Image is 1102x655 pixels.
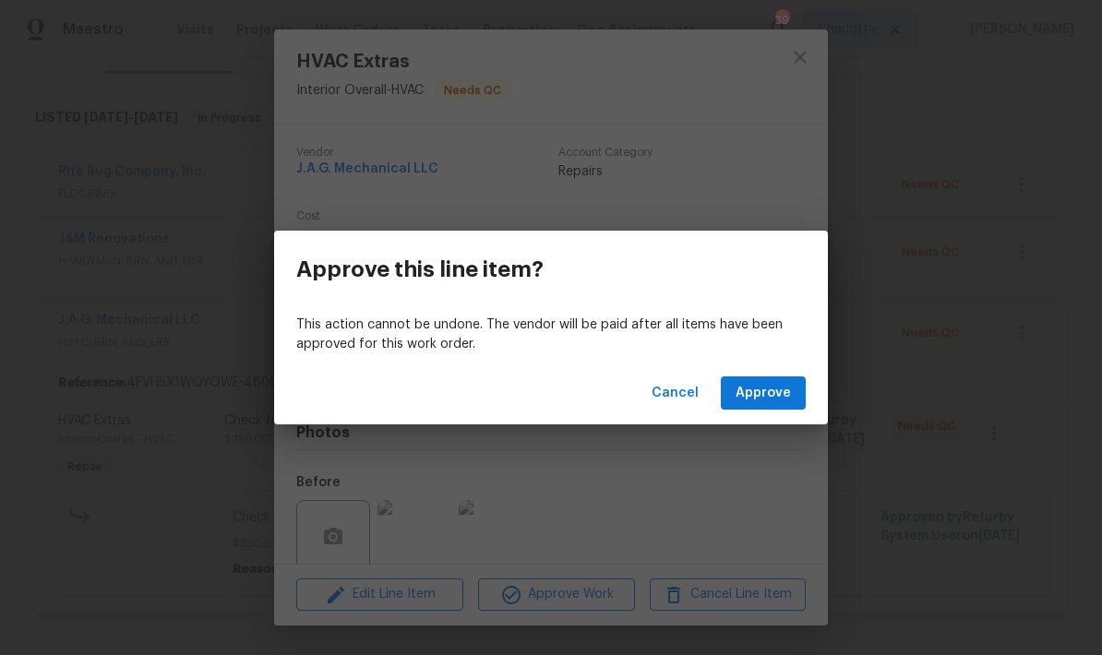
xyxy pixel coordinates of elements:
button: Approve [721,376,806,411]
button: Cancel [644,376,706,411]
span: Approve [736,382,791,405]
h3: Approve this line item? [296,256,544,282]
span: Cancel [652,382,699,405]
p: This action cannot be undone. The vendor will be paid after all items have been approved for this... [296,316,806,354]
